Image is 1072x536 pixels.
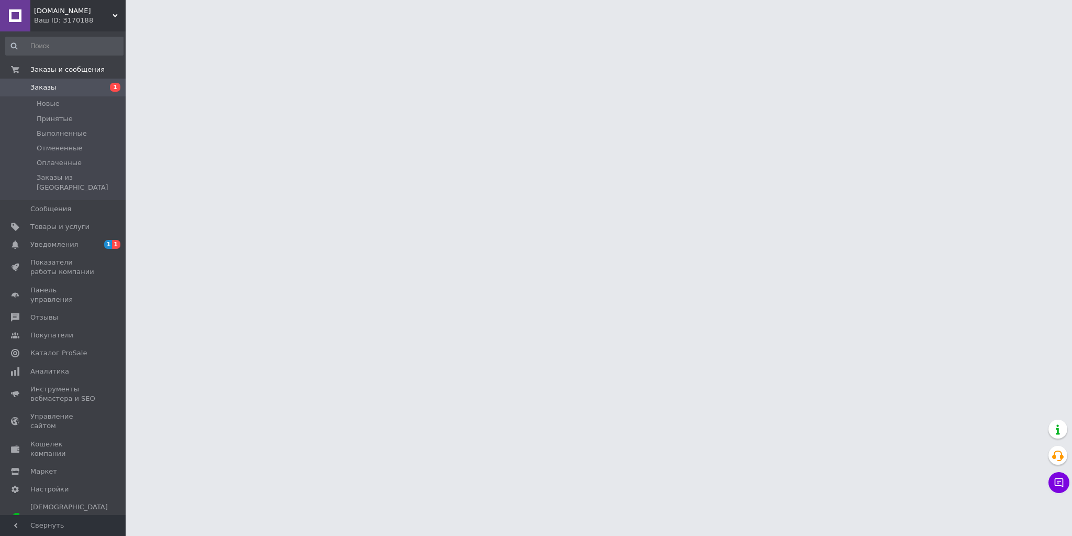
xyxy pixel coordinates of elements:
[30,65,105,74] span: Заказы и сообщения
[34,16,126,25] div: Ваш ID: 3170188
[30,348,87,358] span: Каталог ProSale
[37,144,82,153] span: Отмененные
[37,114,73,124] span: Принятые
[30,467,57,476] span: Маркет
[110,83,120,92] span: 1
[5,37,124,56] input: Поиск
[37,158,82,168] span: Оплаченные
[30,367,69,376] span: Аналитика
[30,331,73,340] span: Покупатели
[30,502,108,531] span: [DEMOGRAPHIC_DATA] и счета
[34,6,113,16] span: DILF.IN.UA
[37,129,87,138] span: Выполненные
[112,240,120,249] span: 1
[30,485,69,494] span: Настройки
[104,240,113,249] span: 1
[30,313,58,322] span: Отзывы
[30,385,97,403] span: Инструменты вебмастера и SEO
[30,286,97,304] span: Панель управления
[30,222,90,232] span: Товары и услуги
[30,440,97,458] span: Кошелек компании
[30,258,97,277] span: Показатели работы компании
[37,173,122,192] span: Заказы из [GEOGRAPHIC_DATA]
[1048,472,1069,493] button: Чат с покупателем
[30,204,71,214] span: Сообщения
[30,412,97,431] span: Управление сайтом
[30,83,56,92] span: Заказы
[30,240,78,249] span: Уведомления
[37,99,60,108] span: Новые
